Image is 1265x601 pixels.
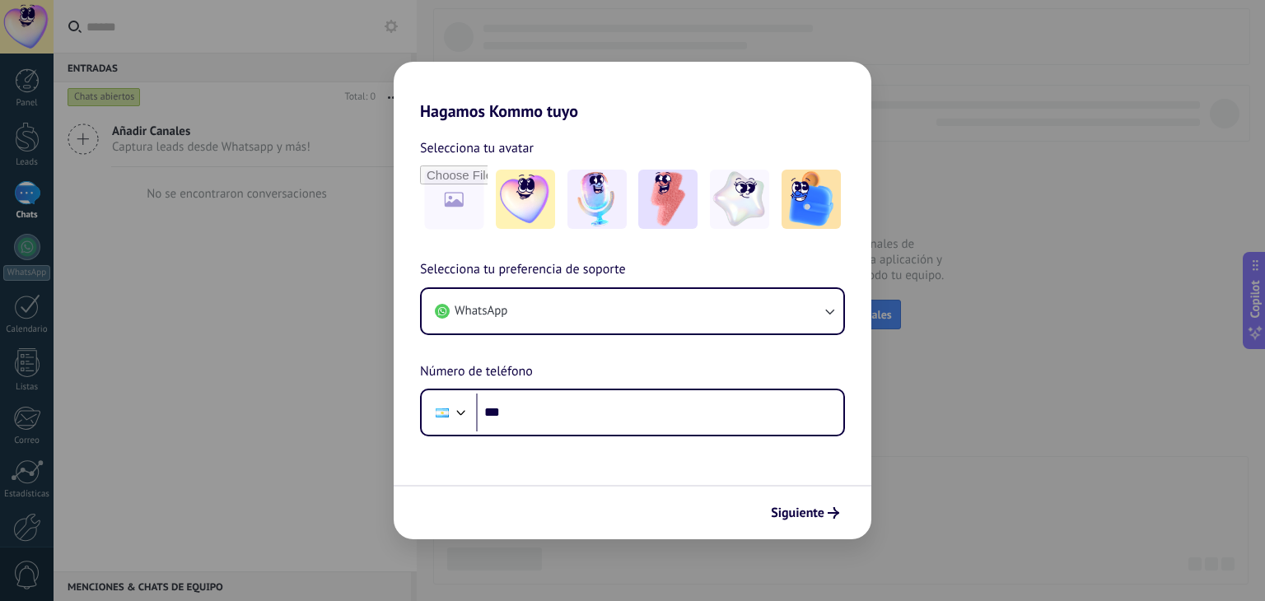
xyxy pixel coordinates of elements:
[567,170,627,229] img: -2.jpeg
[420,137,534,159] span: Selecciona tu avatar
[394,62,871,121] h2: Hagamos Kommo tuyo
[763,499,847,527] button: Siguiente
[427,395,458,430] div: Argentina: + 54
[771,507,824,519] span: Siguiente
[782,170,841,229] img: -5.jpeg
[455,303,507,319] span: WhatsApp
[420,361,533,383] span: Número de teléfono
[710,170,769,229] img: -4.jpeg
[638,170,698,229] img: -3.jpeg
[496,170,555,229] img: -1.jpeg
[420,259,626,281] span: Selecciona tu preferencia de soporte
[422,289,843,333] button: WhatsApp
